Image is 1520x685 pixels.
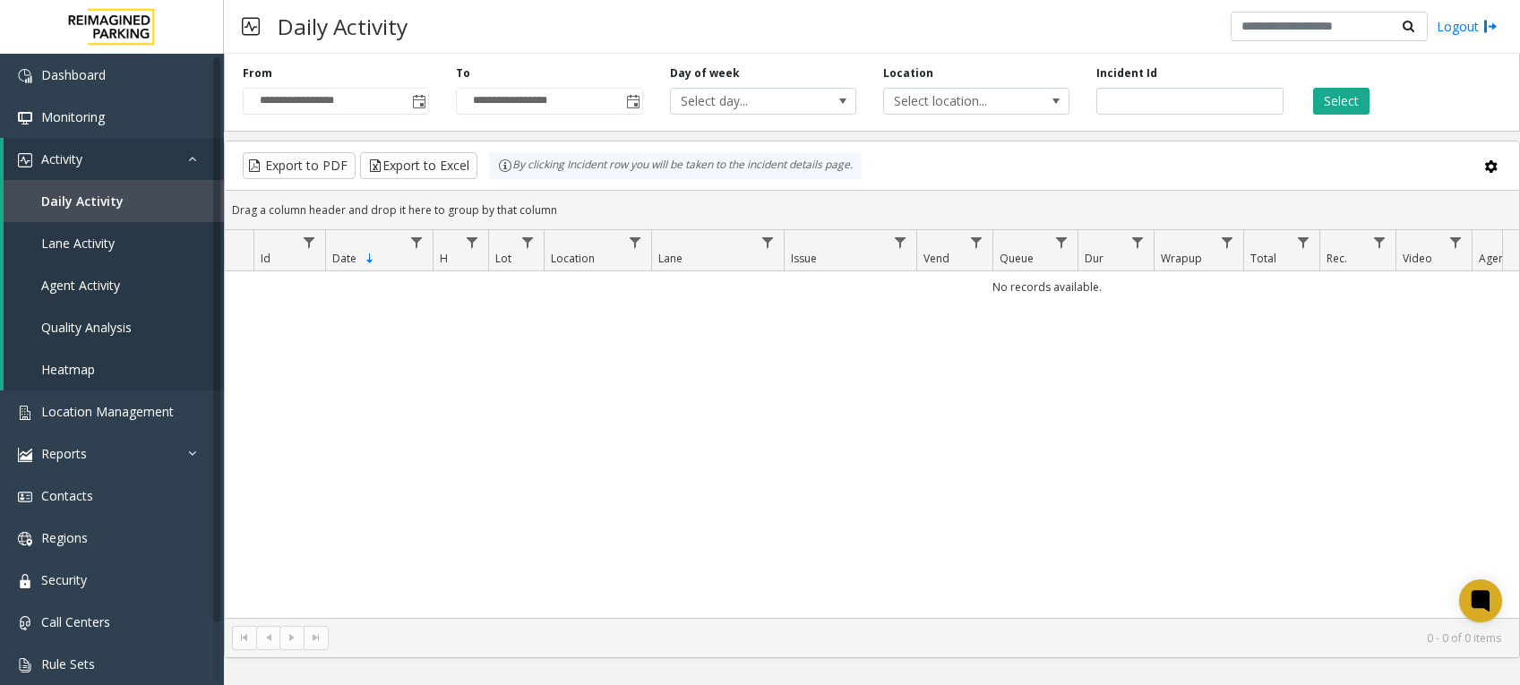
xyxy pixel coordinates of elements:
span: Contacts [41,487,93,504]
span: Regions [41,529,88,546]
a: Vend Filter Menu [965,230,989,254]
h3: Daily Activity [269,4,416,48]
span: Toggle popup [623,89,642,114]
span: Lot [495,251,511,266]
span: Issue [791,251,817,266]
span: Vend [923,251,949,266]
a: Quality Analysis [4,306,224,348]
span: Location Management [41,403,174,420]
div: By clicking Incident row you will be taken to the incident details page. [489,152,862,179]
span: Id [261,251,271,266]
a: Issue Filter Menu [889,230,913,254]
a: Video Filter Menu [1444,230,1468,254]
span: Agent Activity [41,277,120,294]
a: Date Filter Menu [405,230,429,254]
a: Location Filter Menu [623,230,648,254]
a: Heatmap [4,348,224,390]
img: pageIcon [242,4,260,48]
kendo-pager-info: 0 - 0 of 0 items [339,630,1501,646]
span: Lane [658,251,683,266]
span: Dashboard [41,66,106,83]
span: Sortable [363,252,377,266]
button: Select [1313,88,1370,115]
span: Select day... [671,89,819,114]
span: Total [1250,251,1276,266]
a: Lane Activity [4,222,224,264]
span: Monitoring [41,108,105,125]
a: H Filter Menu [460,230,485,254]
img: infoIcon.svg [498,158,512,173]
span: Daily Activity [41,193,124,210]
img: 'icon' [18,153,32,167]
button: Export to Excel [360,152,477,179]
span: Wrapup [1161,251,1202,266]
img: 'icon' [18,448,32,462]
a: Total Filter Menu [1292,230,1316,254]
a: Dur Filter Menu [1126,230,1150,254]
img: 'icon' [18,406,32,420]
span: Lane Activity [41,235,115,252]
span: Date [332,251,356,266]
span: Security [41,571,87,588]
a: Rec. Filter Menu [1368,230,1392,254]
span: Toggle popup [408,89,428,114]
img: 'icon' [18,658,32,672]
label: From [243,65,272,81]
span: Rule Sets [41,655,95,672]
label: Location [883,65,933,81]
span: H [440,251,448,266]
img: 'icon' [18,490,32,504]
img: 'icon' [18,616,32,630]
a: Lane Filter Menu [756,230,780,254]
img: 'icon' [18,574,32,588]
a: Agent Activity [4,264,224,306]
span: Heatmap [41,361,95,378]
img: 'icon' [18,532,32,546]
label: Incident Id [1096,65,1157,81]
a: Id Filter Menu [297,230,322,254]
a: Queue Filter Menu [1050,230,1074,254]
span: Location [551,251,595,266]
span: Reports [41,445,87,462]
span: Activity [41,150,82,167]
a: Logout [1437,17,1498,36]
span: Agent [1479,251,1508,266]
img: 'icon' [18,69,32,83]
span: Select location... [884,89,1032,114]
label: To [456,65,470,81]
img: 'icon' [18,111,32,125]
span: Call Centers [41,613,110,630]
a: Activity [4,138,224,180]
div: Drag a column header and drop it here to group by that column [225,194,1519,226]
span: Rec. [1327,251,1347,266]
a: Wrapup Filter Menu [1215,230,1240,254]
span: Quality Analysis [41,319,132,336]
div: Data table [225,230,1519,617]
span: Dur [1085,251,1104,266]
a: Daily Activity [4,180,224,222]
button: Export to PDF [243,152,356,179]
label: Day of week [670,65,740,81]
a: Lot Filter Menu [516,230,540,254]
span: Video [1403,251,1432,266]
span: Queue [1000,251,1034,266]
img: logout [1483,17,1498,36]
